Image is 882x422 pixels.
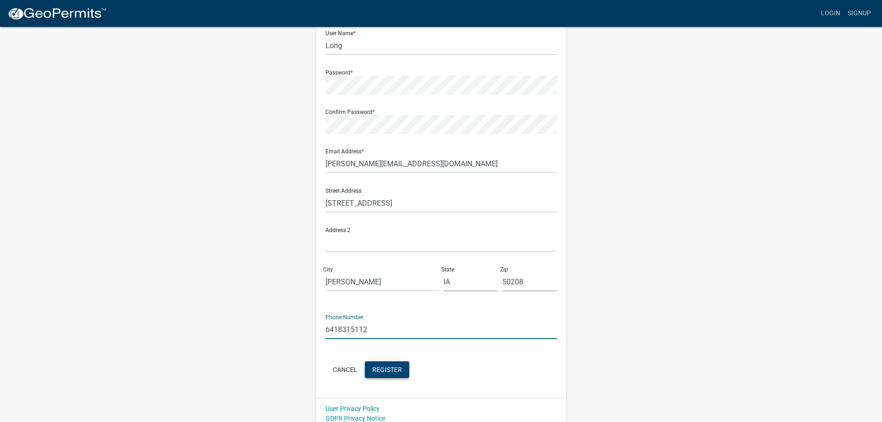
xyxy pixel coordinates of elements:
a: Login [817,5,844,22]
button: Register [365,361,409,378]
a: GDPR Privacy Notice [325,415,385,422]
a: Signup [844,5,875,22]
a: User Privacy Policy [325,405,380,412]
span: Register [372,365,402,373]
button: Cancel [325,361,365,378]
